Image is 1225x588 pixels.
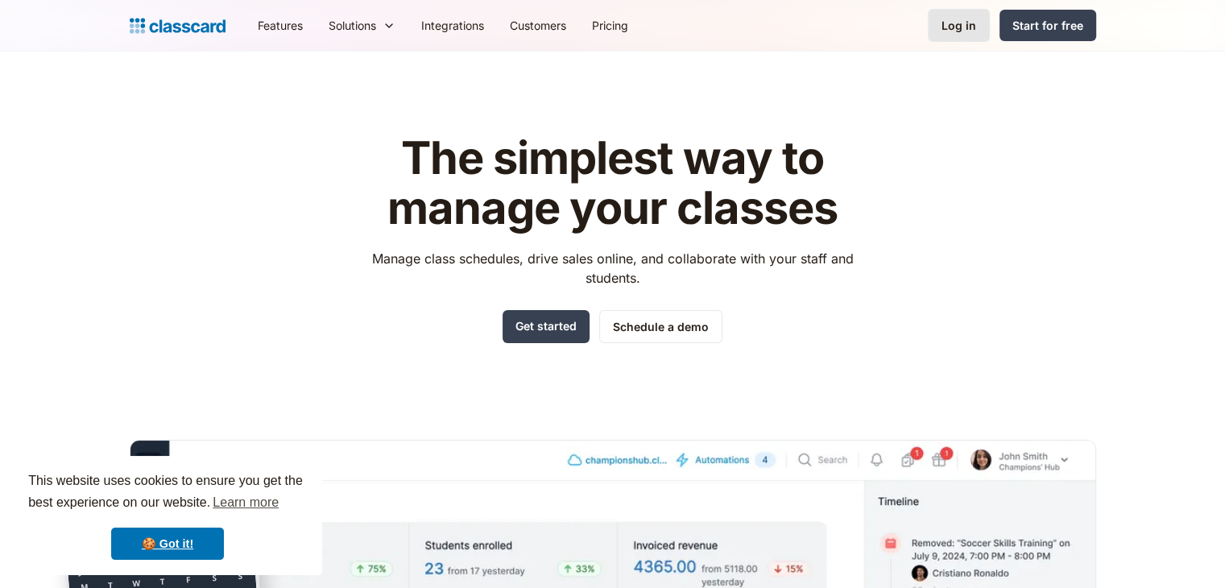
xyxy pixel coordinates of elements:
[408,7,497,43] a: Integrations
[210,491,281,515] a: learn more about cookies
[503,310,590,343] a: Get started
[599,310,722,343] a: Schedule a demo
[357,134,868,233] h1: The simplest way to manage your classes
[316,7,408,43] div: Solutions
[28,471,307,515] span: This website uses cookies to ensure you get the best experience on our website.
[130,14,226,37] a: Logo
[357,249,868,288] p: Manage class schedules, drive sales online, and collaborate with your staff and students.
[999,10,1096,41] a: Start for free
[942,17,976,34] div: Log in
[1012,17,1083,34] div: Start for free
[928,9,990,42] a: Log in
[245,7,316,43] a: Features
[111,528,224,560] a: dismiss cookie message
[579,7,641,43] a: Pricing
[13,456,322,575] div: cookieconsent
[497,7,579,43] a: Customers
[329,17,376,34] div: Solutions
